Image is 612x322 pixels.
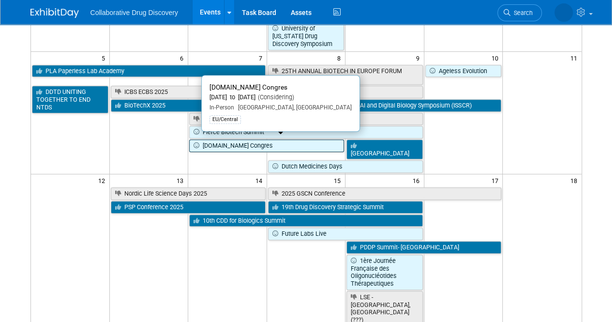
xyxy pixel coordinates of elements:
[176,174,188,186] span: 13
[268,65,423,85] a: 25TH ANNUAL BIOTECH IN EUROPE FORUM ([GEOGRAPHIC_DATA])
[268,160,423,173] a: Dutch Medicines Days
[90,9,178,16] span: Collaborative Drug Discovery
[189,126,423,138] a: Fierce Biotech Summit
[234,104,352,111] span: [GEOGRAPHIC_DATA], [GEOGRAPHIC_DATA]
[209,93,352,102] div: [DATE] to [DATE]
[209,104,234,111] span: In-Person
[425,65,502,77] a: Ageless Evolution
[30,8,79,18] img: ExhibitDay
[346,255,423,290] a: 1ère Journée Française des Oligonucléotides Thérapeutiques
[346,241,501,254] a: PDDP Summit- [GEOGRAPHIC_DATA]
[209,115,241,124] div: EU/Central
[490,174,502,186] span: 17
[510,9,533,16] span: Search
[412,174,424,186] span: 16
[179,52,188,64] span: 6
[490,52,502,64] span: 10
[32,86,108,113] a: DDTD UNITING TOGETHER TO END NTDS
[333,174,345,186] span: 15
[268,201,423,214] a: 19th Drug Discovery Strategic Summit
[189,215,423,227] a: 10th CDD for Biologics Summit
[258,52,267,64] span: 7
[255,93,294,101] span: (Considering)
[346,139,423,159] a: [GEOGRAPHIC_DATA]
[497,4,542,21] a: Search
[189,113,423,125] a: BIOSPAIN
[336,52,345,64] span: 8
[554,3,573,22] img: Mark Harding
[97,174,109,186] span: 12
[415,52,424,64] span: 9
[268,228,423,240] a: Future Labs Live
[268,22,344,50] a: University of [US_STATE] Drug Discovery Symposium
[111,99,344,112] a: BioTechX 2025
[569,174,582,186] span: 18
[569,52,582,64] span: 11
[111,86,423,98] a: ICBS ECBS 2025
[111,201,266,214] a: PSP Conference 2025
[111,187,266,200] a: Nordic Life Science Days 2025
[209,83,287,91] span: [DOMAIN_NAME] Congres
[346,99,501,112] a: AI and Digital Biology Symposium (ISSCR)
[32,65,266,77] a: PLA Paperless Lab Academy
[268,187,502,200] a: 2025 GSCN Conference
[101,52,109,64] span: 5
[254,174,267,186] span: 14
[189,139,344,152] a: [DOMAIN_NAME] Congres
